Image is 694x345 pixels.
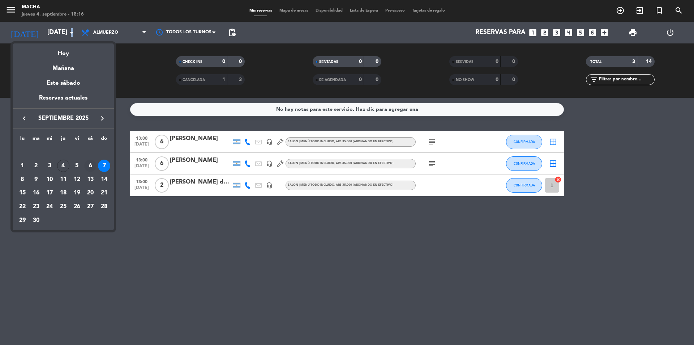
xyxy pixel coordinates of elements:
[84,201,97,213] div: 27
[84,173,98,186] td: 13 de septiembre de 2025
[31,114,96,123] span: septiembre 2025
[57,201,69,213] div: 25
[43,173,56,186] div: 10
[97,186,111,200] td: 21 de septiembre de 2025
[96,114,109,123] button: keyboard_arrow_right
[98,201,110,213] div: 28
[56,173,70,186] td: 11 de septiembre de 2025
[97,134,111,146] th: domingo
[16,214,29,227] td: 29 de septiembre de 2025
[98,173,110,186] div: 14
[56,200,70,214] td: 25 de septiembre de 2025
[29,159,43,173] td: 2 de septiembre de 2025
[70,134,84,146] th: viernes
[29,214,43,227] td: 30 de septiembre de 2025
[30,187,42,199] div: 16
[29,200,43,214] td: 23 de septiembre de 2025
[16,200,29,214] td: 22 de septiembre de 2025
[18,114,31,123] button: keyboard_arrow_left
[13,93,114,108] div: Reservas actuales
[97,200,111,214] td: 28 de septiembre de 2025
[70,200,84,214] td: 26 de septiembre de 2025
[16,134,29,146] th: lunes
[43,187,56,199] div: 17
[56,186,70,200] td: 18 de septiembre de 2025
[84,159,98,173] td: 6 de septiembre de 2025
[84,160,97,172] div: 6
[57,160,69,172] div: 4
[16,173,29,186] td: 8 de septiembre de 2025
[43,160,56,172] div: 3
[71,160,83,172] div: 5
[43,201,56,213] div: 24
[16,145,111,159] td: SEP.
[43,173,56,186] td: 10 de septiembre de 2025
[43,134,56,146] th: miércoles
[70,186,84,200] td: 19 de septiembre de 2025
[98,187,110,199] div: 21
[29,134,43,146] th: martes
[13,73,114,93] div: Este sábado
[84,186,98,200] td: 20 de septiembre de 2025
[71,201,83,213] div: 26
[13,58,114,73] div: Mañana
[84,173,97,186] div: 13
[16,214,29,227] div: 29
[16,160,29,172] div: 1
[84,134,98,146] th: sábado
[30,214,42,227] div: 30
[70,159,84,173] td: 5 de septiembre de 2025
[29,186,43,200] td: 16 de septiembre de 2025
[57,187,69,199] div: 18
[97,159,111,173] td: 7 de septiembre de 2025
[30,201,42,213] div: 23
[43,186,56,200] td: 17 de septiembre de 2025
[16,159,29,173] td: 1 de septiembre de 2025
[71,187,83,199] div: 19
[56,134,70,146] th: jueves
[84,200,98,214] td: 27 de septiembre de 2025
[16,187,29,199] div: 15
[16,173,29,186] div: 8
[43,200,56,214] td: 24 de septiembre de 2025
[20,114,29,123] i: keyboard_arrow_left
[98,160,110,172] div: 7
[30,160,42,172] div: 2
[16,201,29,213] div: 22
[29,173,43,186] td: 9 de septiembre de 2025
[43,159,56,173] td: 3 de septiembre de 2025
[70,173,84,186] td: 12 de septiembre de 2025
[56,159,70,173] td: 4 de septiembre de 2025
[30,173,42,186] div: 9
[13,43,114,58] div: Hoy
[71,173,83,186] div: 12
[16,186,29,200] td: 15 de septiembre de 2025
[98,114,107,123] i: keyboard_arrow_right
[57,173,69,186] div: 11
[97,173,111,186] td: 14 de septiembre de 2025
[84,187,97,199] div: 20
